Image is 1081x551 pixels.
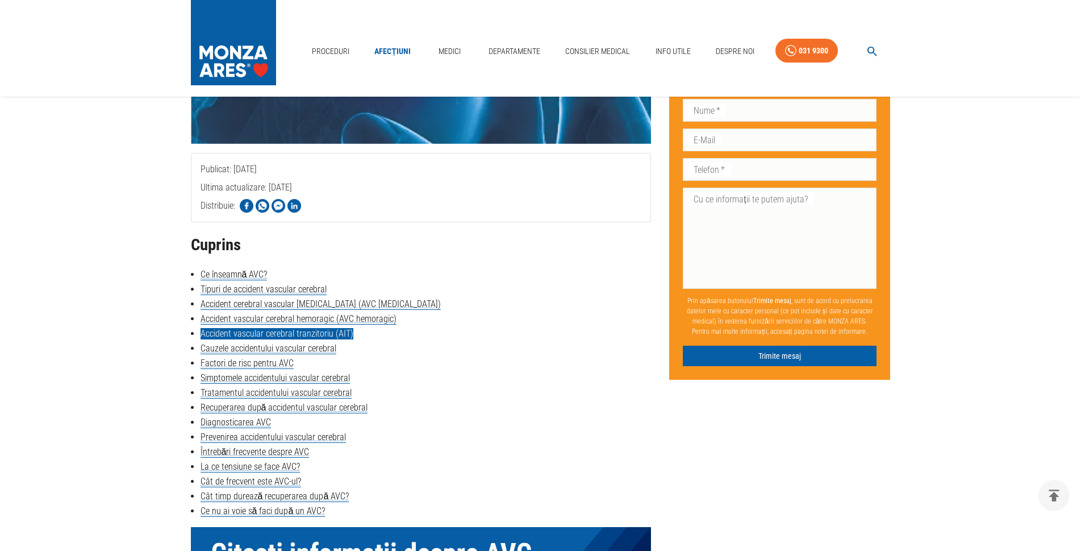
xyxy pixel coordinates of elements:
[201,313,396,325] a: Accident vascular cerebral hemoragic (AVC hemoragic)
[201,506,325,517] a: Ce nu ai voie să faci după un AVC?
[1038,480,1070,511] button: delete
[683,291,877,341] p: Prin apăsarea butonului , sunt de acord cu prelucrarea datelor mele cu caracter personal (ce pot ...
[201,432,346,443] a: Prevenirea accidentului vascular cerebral
[256,199,269,213] img: Share on WhatsApp
[201,372,350,384] a: Simptomele accidentului vascular cerebral
[201,387,352,399] a: Tratamentul accidentului vascular cerebral
[240,199,253,213] img: Share on Facebook
[201,299,441,310] a: Accident cerebral vascular [MEDICAL_DATA] (AVC [MEDICAL_DATA])
[201,269,268,280] a: Ce înseamnă AVC?
[201,328,353,339] a: Accident vascular cerebral tranzitoriu (AIT)
[201,402,368,413] a: Recuperarea după accidentul vascular cerebral
[651,40,695,63] a: Info Utile
[201,417,271,428] a: Diagnosticarea AVC
[201,491,349,502] a: Cât timp durează recuperarea după AVC?
[201,476,301,487] a: Cât de frecvent este AVC-ul?
[484,40,545,63] a: Departamente
[370,40,415,63] a: Afecțiuni
[561,40,635,63] a: Consilier Medical
[799,44,828,58] div: 031 9300
[201,461,300,473] a: La ce tensiune se face AVC?
[201,446,310,458] a: Întrebări frecvente despre AVC
[201,284,327,295] a: Tipuri de accident vascular cerebral
[201,164,257,220] span: Publicat: [DATE]
[753,297,791,305] b: Trimite mesaj
[201,199,235,213] p: Distribuie:
[775,39,838,63] a: 031 9300
[272,199,285,213] img: Share on Facebook Messenger
[431,40,468,63] a: Medici
[307,40,354,63] a: Proceduri
[201,343,336,354] a: Cauzele accidentului vascular cerebral
[711,40,759,63] a: Despre Noi
[201,182,292,238] span: Ultima actualizare: [DATE]
[201,358,294,369] a: Factori de risc pentru AVC
[191,236,652,254] h2: Cuprins
[287,199,301,213] img: Share on LinkedIn
[683,346,877,367] button: Trimite mesaj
